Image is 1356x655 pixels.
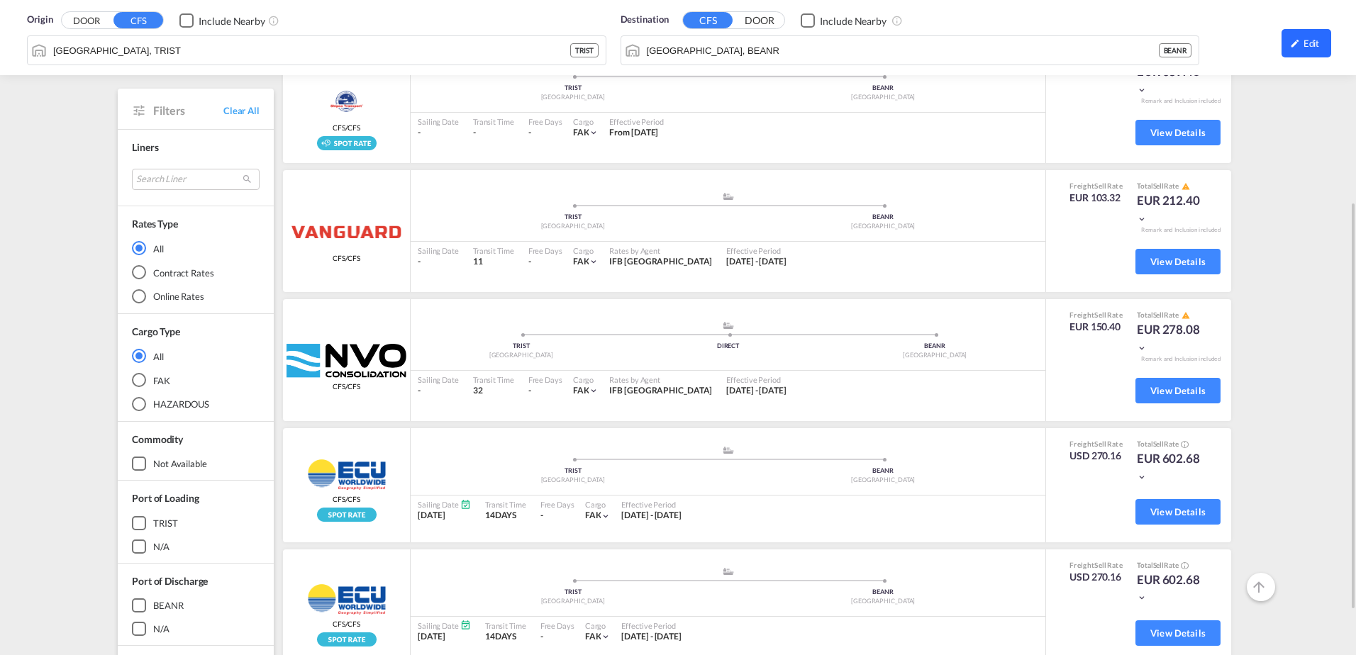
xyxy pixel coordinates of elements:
[317,136,377,150] div: Rollable available
[473,245,514,256] div: Transit Time
[621,36,1199,65] md-input-container: Antwerp, BEANR
[1094,561,1106,569] span: Sell
[585,631,601,642] span: FAK
[301,583,393,615] img: ECU WORLDWIDE (UK) LTD.
[418,256,459,268] div: -
[1150,506,1206,517] span: View Details
[609,374,712,385] div: Rates by Agent
[585,499,611,510] div: Cargo
[726,245,787,256] div: Effective Period
[418,620,471,631] div: Sailing Date
[720,193,737,200] md-icon: assets/icons/custom/ship-fill.svg
[113,12,163,28] button: CFS
[132,432,183,444] span: Commodity
[573,245,599,256] div: Cargo
[621,631,682,643] div: 11 Sep 2025 - 30 Sep 2025
[1182,182,1190,191] md-icon: icon-alert
[418,588,728,597] div: TRIST
[1135,499,1221,525] button: View Details
[268,15,279,26] md-icon: Unchecked: Ignores neighbouring ports when fetching rates.Checked : Includes neighbouring ports w...
[540,620,574,631] div: Free Days
[418,597,728,606] div: [GEOGRAPHIC_DATA]
[1069,191,1123,205] div: EUR 103.32
[1137,450,1208,484] div: EUR 602.68
[621,510,682,520] span: [DATE] - [DATE]
[132,396,260,410] md-radio-button: HAZARDOUS
[609,256,712,268] div: IFB Belgium
[333,619,360,629] span: CFS/CFS
[1137,192,1208,226] div: EUR 212.40
[540,510,543,522] div: -
[153,539,169,552] div: N/A
[735,13,784,29] button: DOOR
[1137,560,1208,571] div: Total Rate
[473,116,514,127] div: Transit Time
[460,620,471,630] md-icon: Schedules Available
[589,257,599,267] md-icon: icon-chevron-down
[801,13,887,28] md-checkbox: Checkbox No Ink
[153,599,184,612] div: BEANR
[1137,343,1147,353] md-icon: icon-chevron-down
[1069,570,1123,584] div: USD 270.16
[1153,440,1165,448] span: Sell
[609,256,712,267] span: IFB [GEOGRAPHIC_DATA]
[329,84,365,119] img: WWA_spot
[528,116,562,127] div: Free Days
[317,632,377,646] img: Spot_rate_v2.png
[132,574,208,586] span: Port of Discharge
[473,256,514,268] div: 11
[528,256,531,268] div: -
[1179,561,1189,571] button: Spot Rates are dynamic & can fluctuate with time
[418,476,728,485] div: [GEOGRAPHIC_DATA]
[132,598,260,612] md-checkbox: BEANR
[683,12,733,28] button: CFS
[621,510,682,522] div: 11 Sep 2025 - 30 Sep 2025
[726,385,787,397] div: 01 Sep 2025 - 15 Sep 2025
[418,351,625,360] div: [GEOGRAPHIC_DATA]
[62,13,111,29] button: DOOR
[1180,310,1190,321] button: icon-alert
[333,381,360,391] span: CFS/CFS
[1130,97,1231,105] div: Remark and Inclusion included
[820,14,887,28] div: Include Nearby
[418,631,471,643] div: [DATE]
[1135,120,1221,145] button: View Details
[720,447,737,454] md-icon: assets/icons/custom/ship-fill.svg
[418,127,459,139] div: -
[418,245,459,256] div: Sailing Date
[317,632,377,646] div: Rollable available
[528,374,562,385] div: Free Days
[1069,310,1123,320] div: Freight Rate
[132,622,260,636] md-checkbox: N/A
[1153,310,1165,319] span: Sell
[1069,449,1123,463] div: USD 270.16
[1094,310,1106,319] span: Sell
[473,127,514,139] div: -
[1137,181,1208,192] div: Total Rate
[153,102,223,118] span: Filters
[1250,578,1267,595] md-icon: icon-arrow-up
[573,385,589,396] span: FAK
[418,116,459,127] div: Sailing Date
[728,597,1039,606] div: [GEOGRAPHIC_DATA]
[609,127,658,138] span: From [DATE]
[528,127,531,139] div: -
[1130,226,1231,234] div: Remark and Inclusion included
[726,256,787,268] div: 01 Sep 2025 - 14 Sep 2025
[1282,29,1331,57] div: icon-pencilEdit
[179,13,265,28] md-checkbox: Checkbox No Ink
[418,93,728,102] div: [GEOGRAPHIC_DATA]
[1135,249,1221,274] button: View Details
[1137,85,1147,95] md-icon: icon-chevron-down
[132,515,260,530] md-checkbox: TRIST
[891,15,903,26] md-icon: Unchecked: Ignores neighbouring ports when fetching rates.Checked : Includes neighbouring ports w...
[485,631,526,643] div: 14DAYS
[1150,127,1206,138] span: View Details
[1069,181,1123,191] div: Freight Rate
[570,43,599,57] div: TRIST
[609,127,658,139] div: From 11 Sep 2025
[1135,620,1221,646] button: View Details
[1180,181,1190,192] button: icon-alert
[1137,321,1208,355] div: EUR 278.08
[621,13,669,27] span: Destination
